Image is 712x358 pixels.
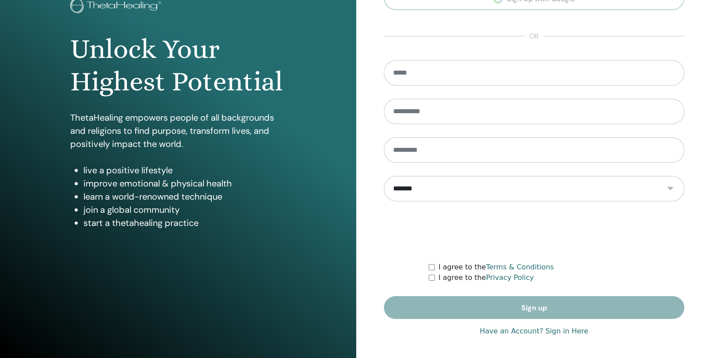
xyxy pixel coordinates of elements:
span: or [525,31,543,42]
li: live a positive lifestyle [83,164,286,177]
h1: Unlock Your Highest Potential [70,33,286,98]
p: ThetaHealing empowers people of all backgrounds and religions to find purpose, transform lives, a... [70,111,286,150]
label: I agree to the [438,262,554,272]
a: Have an Account? Sign in Here [480,326,588,337]
label: I agree to the [438,272,534,283]
a: Terms & Conditions [486,263,553,271]
a: Privacy Policy [486,273,534,282]
li: improve emotional & physical health [83,177,286,190]
li: learn a world-renowned technique [83,190,286,203]
li: start a thetahealing practice [83,216,286,229]
li: join a global community [83,203,286,216]
iframe: reCAPTCHA [467,215,601,249]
